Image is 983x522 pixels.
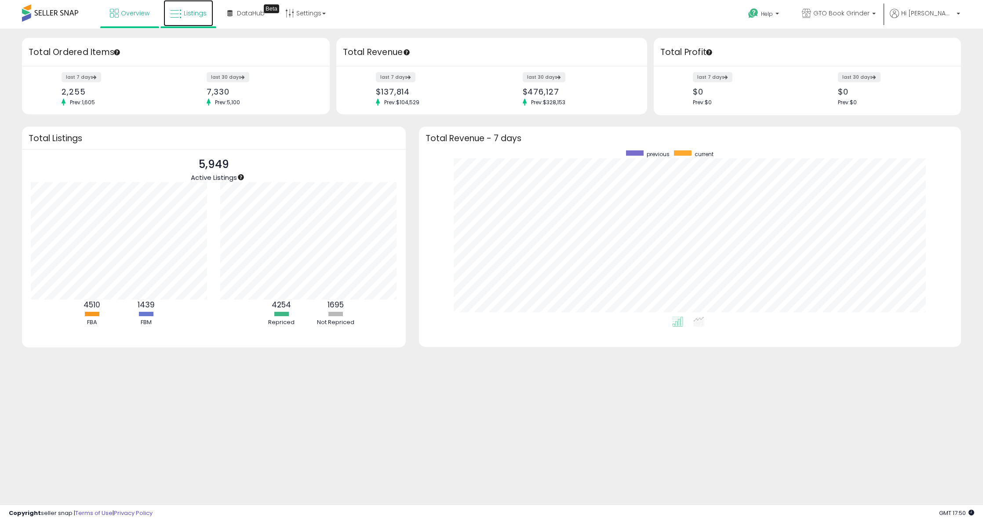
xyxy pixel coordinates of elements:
div: 7,330 [207,87,314,96]
span: GTO Book Grinder [813,9,870,18]
b: 4510 [84,299,100,310]
div: Tooltip anchor [237,173,245,181]
div: $0 [838,87,946,96]
div: $137,814 [376,87,485,96]
label: last 7 days [693,72,732,82]
div: Tooltip anchor [403,48,411,56]
span: Listings [184,9,207,18]
b: 4254 [272,299,291,310]
a: Hi [PERSON_NAME] [890,9,960,29]
div: Not Repriced [309,318,362,327]
div: Tooltip anchor [705,48,713,56]
p: 5,949 [191,156,237,173]
label: last 7 days [62,72,101,82]
h3: Total Ordered Items [29,46,323,58]
div: FBA [66,318,118,327]
span: Prev: $328,153 [527,99,570,106]
div: $476,127 [523,87,632,96]
h3: Total Profit [660,46,955,58]
div: Tooltip anchor [113,48,121,56]
h3: Total Revenue - 7 days [426,135,955,142]
label: last 7 days [376,72,415,82]
a: Help [741,1,788,29]
span: DataHub [237,9,265,18]
span: Hi [PERSON_NAME] [901,9,954,18]
span: current [695,150,714,158]
span: Prev: 1,605 [66,99,99,106]
span: Prev: $104,529 [380,99,424,106]
b: 1439 [138,299,155,310]
h3: Total Listings [29,135,399,142]
span: previous [647,150,670,158]
div: $0 [693,87,801,96]
span: Overview [121,9,149,18]
span: Prev: $0 [838,99,857,106]
span: Prev: $0 [693,99,712,106]
div: 2,255 [62,87,169,96]
label: last 30 days [838,72,881,82]
div: FBM [120,318,172,327]
span: Prev: 5,100 [211,99,244,106]
span: Help [761,10,773,18]
div: Repriced [255,318,308,327]
label: last 30 days [207,72,249,82]
i: Get Help [748,8,759,19]
span: Active Listings [191,173,237,182]
div: Tooltip anchor [264,4,279,13]
label: last 30 days [523,72,565,82]
h3: Total Revenue [343,46,641,58]
b: 1695 [328,299,344,310]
